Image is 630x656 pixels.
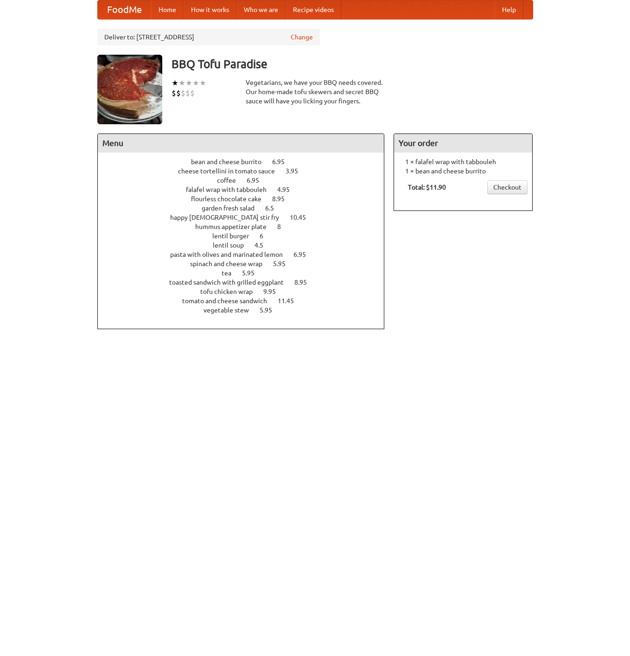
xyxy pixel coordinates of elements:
[169,279,324,286] a: toasted sandwich with grilled eggplant 8.95
[176,88,181,98] li: $
[191,158,302,166] a: bean and cheese burrito 6.95
[293,251,315,258] span: 6.95
[200,288,293,295] a: tofu chicken wrap 9.95
[172,78,178,88] li: ★
[172,88,176,98] li: $
[185,78,192,88] li: ★
[204,306,258,314] span: vegetable stew
[186,186,307,193] a: falafel wrap with tabbouleh 4.95
[495,0,523,19] a: Help
[170,251,323,258] a: pasta with olives and marinated lemon 6.95
[181,88,185,98] li: $
[408,184,446,191] b: Total: $11.90
[151,0,184,19] a: Home
[98,0,151,19] a: FoodMe
[184,0,236,19] a: How it works
[178,167,284,175] span: cheese tortellini in tomato sauce
[255,242,273,249] span: 4.5
[182,297,311,305] a: tomato and cheese sandwich 11.45
[97,29,320,45] div: Deliver to: [STREET_ADDRESS]
[247,177,268,184] span: 6.95
[204,306,289,314] a: vegetable stew 5.95
[290,214,315,221] span: 10.45
[200,288,262,295] span: tofu chicken wrap
[246,78,385,106] div: Vegetarians, we have your BBQ needs covered. Our home-made tofu skewers and secret BBQ sauce will...
[286,167,307,175] span: 3.95
[170,214,323,221] a: happy [DEMOGRAPHIC_DATA] stir fry 10.45
[202,204,291,212] a: garden fresh salad 6.5
[169,279,293,286] span: toasted sandwich with grilled eggplant
[98,134,384,153] h4: Menu
[192,78,199,88] li: ★
[217,177,276,184] a: coffee 6.95
[212,232,258,240] span: lentil burger
[195,223,276,230] span: hummus appetizer plate
[272,158,294,166] span: 6.95
[213,242,253,249] span: lentil soup
[170,251,292,258] span: pasta with olives and marinated lemon
[199,78,206,88] li: ★
[278,297,303,305] span: 11.45
[195,223,298,230] a: hummus appetizer plate 8
[399,157,528,166] li: 1 × falafel wrap with tabbouleh
[272,195,294,203] span: 8.95
[191,158,271,166] span: bean and cheese burrito
[172,55,533,73] h3: BBQ Tofu Paradise
[217,177,245,184] span: coffee
[178,78,185,88] li: ★
[191,195,302,203] a: flourless chocolate cake 8.95
[97,55,162,124] img: angular.jpg
[222,269,272,277] a: tea 5.95
[487,180,528,194] a: Checkout
[178,167,315,175] a: cheese tortellini in tomato sauce 3.95
[260,306,281,314] span: 5.95
[213,242,280,249] a: lentil soup 4.5
[212,232,280,240] a: lentil burger 6
[242,269,264,277] span: 5.95
[291,32,313,42] a: Change
[191,195,271,203] span: flourless chocolate cake
[236,0,286,19] a: Who we are
[273,260,295,267] span: 5.95
[263,288,285,295] span: 9.95
[185,88,190,98] li: $
[277,223,290,230] span: 8
[286,0,341,19] a: Recipe videos
[265,204,283,212] span: 6.5
[190,260,272,267] span: spinach and cheese wrap
[399,166,528,176] li: 1 × bean and cheese burrito
[222,269,241,277] span: tea
[190,88,195,98] li: $
[202,204,264,212] span: garden fresh salad
[277,186,299,193] span: 4.95
[394,134,532,153] h4: Your order
[190,260,303,267] a: spinach and cheese wrap 5.95
[186,186,276,193] span: falafel wrap with tabbouleh
[170,214,288,221] span: happy [DEMOGRAPHIC_DATA] stir fry
[182,297,276,305] span: tomato and cheese sandwich
[294,279,316,286] span: 8.95
[260,232,273,240] span: 6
